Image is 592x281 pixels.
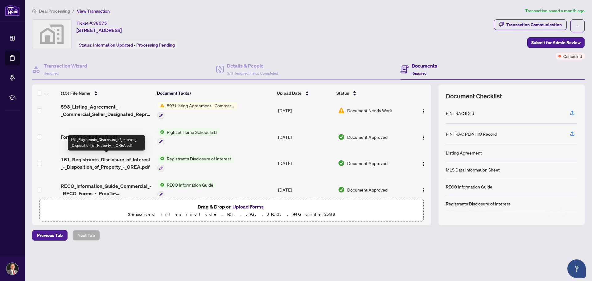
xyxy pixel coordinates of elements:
div: Status: [76,41,177,49]
img: Logo [421,188,426,193]
span: Previous Tab [37,230,63,240]
td: [DATE] [276,124,335,150]
div: Ticket #: [76,19,107,27]
img: Logo [421,109,426,114]
span: Document Approved [347,160,388,167]
span: Upload Date [277,90,302,97]
button: Previous Tab [32,230,68,241]
td: [DATE] [276,150,335,177]
th: Document Tag(s) [154,85,275,102]
th: Status [334,85,408,102]
span: 161_Registrants_Disclosure_of_Interest_-_Disposition_of_Property_-_OREA.pdf [61,156,152,171]
span: Form 505 Schedule B.pdf [61,133,117,141]
h4: Documents [412,62,437,69]
span: Submit for Admin Review [531,38,581,48]
span: Information Updated - Processing Pending [93,42,175,48]
button: Open asap [567,259,586,278]
img: Logo [421,162,426,167]
img: Document Status [338,160,345,167]
span: Drag & Drop or [198,203,265,211]
button: Logo [419,132,429,142]
div: RECO Information Guide [446,183,492,190]
span: ellipsis [575,24,580,28]
img: svg%3e [32,20,71,49]
button: Status IconRight at Home Schedule B [158,129,219,145]
div: FINTRAC PEP/HIO Record [446,130,497,137]
span: RECO_Information_Guide_Commercial_-_RECO_Forms_-_PropTx-[PERSON_NAME].pdf [61,182,152,197]
button: Logo [419,185,429,195]
img: Document Status [338,107,345,114]
span: Deal Processing [39,8,70,14]
div: MLS Data Information Sheet [446,166,500,173]
article: Transaction saved a month ago [525,7,585,14]
li: / [72,7,74,14]
div: Listing Agreement [446,149,482,156]
img: Status Icon [158,129,164,135]
img: logo [5,5,20,16]
button: Status IconRegistrants Disclosure of Interest [158,155,234,172]
span: Document Needs Work [347,107,392,114]
span: Required [412,71,426,76]
span: Drag & Drop orUpload FormsSupported files include .PDF, .JPG, .JPEG, .PNG under25MB [40,199,423,222]
button: Transaction Communication [494,19,567,30]
td: [DATE] [276,97,335,124]
img: Document Status [338,134,345,140]
div: 161_Registrants_Disclosure_of_Interest_-_Disposition_of_Property_-_OREA.pdf [68,135,145,151]
img: Document Status [338,186,345,193]
h4: Details & People [227,62,278,69]
img: Profile Icon [6,263,18,275]
span: 3/3 Required Fields Completed [227,71,278,76]
td: [DATE] [276,176,335,203]
th: Upload Date [274,85,334,102]
button: Upload Forms [231,203,265,211]
span: 593 Listing Agreement - Commercial - Seller Designated Representation Agreement Authority to Offe... [164,102,237,109]
span: Document Checklist [446,92,502,101]
span: Document Approved [347,134,388,140]
span: Required [44,71,59,76]
span: 593_Listing_Agreement_-_Commercial_Seller_Designated_Representation_Agreement_-_OREA.pdf [61,103,152,118]
span: View Transaction [77,8,110,14]
span: Status [336,90,349,97]
img: Status Icon [158,102,164,109]
button: Logo [419,158,429,168]
button: Next Tab [72,230,100,241]
span: Registrants Disclosure of Interest [164,155,234,162]
button: Status Icon593 Listing Agreement - Commercial - Seller Designated Representation Agreement Author... [158,102,237,119]
span: (15) File Name [61,90,90,97]
h4: Transaction Wizard [44,62,87,69]
img: Logo [421,135,426,140]
span: [STREET_ADDRESS] [76,27,122,34]
div: Transaction Communication [506,20,562,30]
span: Cancelled [563,53,582,60]
div: Registrants Disclosure of Interest [446,200,510,207]
button: Submit for Admin Review [527,37,585,48]
th: (15) File Name [58,85,154,102]
span: RECO Information Guide [164,181,216,188]
div: FINTRAC ID(s) [446,110,474,117]
button: Status IconRECO Information Guide [158,181,216,198]
button: Logo [419,105,429,115]
span: Right at Home Schedule B [164,129,219,135]
span: 38675 [93,20,107,26]
img: Status Icon [158,155,164,162]
img: Status Icon [158,181,164,188]
span: Document Approved [347,186,388,193]
p: Supported files include .PDF, .JPG, .JPEG, .PNG under 25 MB [43,211,420,218]
span: home [32,9,36,13]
